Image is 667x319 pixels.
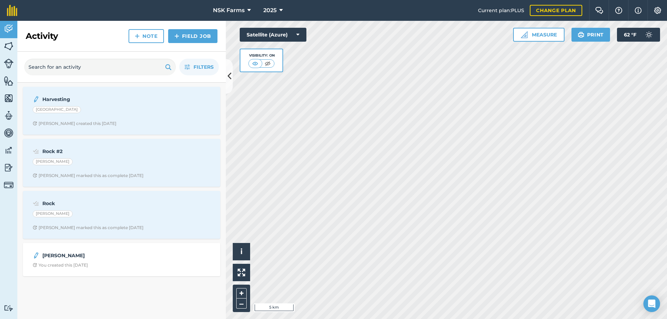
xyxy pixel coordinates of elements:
strong: Rock [42,200,153,207]
img: svg+xml;base64,PD94bWwgdmVyc2lvbj0iMS4wIiBlbmNvZGluZz0idXRmLTgiPz4KPCEtLSBHZW5lcmF0b3I6IEFkb2JlIE... [33,147,39,156]
div: [PERSON_NAME] [33,158,73,165]
img: Four arrows, one pointing top left, one top right, one bottom right and the last bottom left [238,269,245,276]
img: svg+xml;base64,PD94bWwgdmVyc2lvbj0iMS4wIiBlbmNvZGluZz0idXRmLTgiPz4KPCEtLSBHZW5lcmF0b3I6IEFkb2JlIE... [4,180,14,190]
h2: Activity [26,31,58,42]
img: Ruler icon [521,31,528,38]
img: svg+xml;base64,PD94bWwgdmVyc2lvbj0iMS4wIiBlbmNvZGluZz0idXRmLTgiPz4KPCEtLSBHZW5lcmF0b3I6IEFkb2JlIE... [33,251,40,260]
button: + [236,288,247,299]
a: [PERSON_NAME]Clock with arrow pointing clockwiseYou created this [DATE] [27,247,216,272]
div: [PERSON_NAME] [33,210,73,217]
a: Change plan [530,5,582,16]
div: Open Intercom Messenger [643,295,660,312]
a: Rock[PERSON_NAME]Clock with arrow pointing clockwise[PERSON_NAME] marked this as complete [DATE] [27,195,216,235]
div: Visibility: On [248,53,275,58]
input: Search for an activity [24,59,176,75]
img: Two speech bubbles overlapping with the left bubble in the forefront [595,7,603,14]
img: svg+xml;base64,PD94bWwgdmVyc2lvbj0iMS4wIiBlbmNvZGluZz0idXRmLTgiPz4KPCEtLSBHZW5lcmF0b3I6IEFkb2JlIE... [4,59,14,68]
strong: Rock #2 [42,148,153,155]
strong: Harvesting [42,95,153,103]
img: svg+xml;base64,PHN2ZyB4bWxucz0iaHR0cDovL3d3dy53My5vcmcvMjAwMC9zdmciIHdpZHRoPSI1MCIgaGVpZ2h0PSI0MC... [263,60,272,67]
img: Clock with arrow pointing clockwise [33,263,37,267]
img: svg+xml;base64,PD94bWwgdmVyc2lvbj0iMS4wIiBlbmNvZGluZz0idXRmLTgiPz4KPCEtLSBHZW5lcmF0b3I6IEFkb2JlIE... [33,199,39,208]
img: svg+xml;base64,PD94bWwgdmVyc2lvbj0iMS4wIiBlbmNvZGluZz0idXRmLTgiPz4KPCEtLSBHZW5lcmF0b3I6IEFkb2JlIE... [33,95,40,103]
img: svg+xml;base64,PHN2ZyB4bWxucz0iaHR0cDovL3d3dy53My5vcmcvMjAwMC9zdmciIHdpZHRoPSI1MCIgaGVpZ2h0PSI0MC... [251,60,260,67]
div: [PERSON_NAME] marked this as complete [DATE] [33,225,143,230]
a: Field Job [168,29,217,43]
img: svg+xml;base64,PHN2ZyB4bWxucz0iaHR0cDovL3d3dy53My5vcmcvMjAwMC9zdmciIHdpZHRoPSI1NiIgaGVpZ2h0PSI2MC... [4,93,14,103]
strong: [PERSON_NAME] [42,252,153,259]
span: Current plan : PLUS [478,7,524,14]
img: Clock with arrow pointing clockwise [33,173,37,178]
img: fieldmargin Logo [7,5,17,16]
img: svg+xml;base64,PHN2ZyB4bWxucz0iaHR0cDovL3d3dy53My5vcmcvMjAwMC9zdmciIHdpZHRoPSIxOSIgaGVpZ2h0PSIyNC... [165,63,172,71]
span: Filters [193,63,214,71]
img: Clock with arrow pointing clockwise [33,121,37,126]
div: [PERSON_NAME] created this [DATE] [33,121,116,126]
button: 62 °F [617,28,660,42]
div: [GEOGRAPHIC_DATA] [33,106,81,113]
img: svg+xml;base64,PD94bWwgdmVyc2lvbj0iMS4wIiBlbmNvZGluZz0idXRmLTgiPz4KPCEtLSBHZW5lcmF0b3I6IEFkb2JlIE... [4,110,14,121]
img: Clock with arrow pointing clockwise [33,225,37,230]
div: [PERSON_NAME] marked this as complete [DATE] [33,173,143,178]
button: – [236,299,247,309]
div: You created this [DATE] [33,262,88,268]
button: Measure [513,28,565,42]
img: svg+xml;base64,PHN2ZyB4bWxucz0iaHR0cDovL3d3dy53My5vcmcvMjAwMC9zdmciIHdpZHRoPSI1NiIgaGVpZ2h0PSI2MC... [4,41,14,51]
img: svg+xml;base64,PD94bWwgdmVyc2lvbj0iMS4wIiBlbmNvZGluZz0idXRmLTgiPz4KPCEtLSBHZW5lcmF0b3I6IEFkb2JlIE... [4,305,14,311]
img: svg+xml;base64,PHN2ZyB4bWxucz0iaHR0cDovL3d3dy53My5vcmcvMjAwMC9zdmciIHdpZHRoPSIxNCIgaGVpZ2h0PSIyNC... [174,32,179,40]
img: A cog icon [653,7,662,14]
span: 62 ° F [624,28,636,42]
img: svg+xml;base64,PHN2ZyB4bWxucz0iaHR0cDovL3d3dy53My5vcmcvMjAwMC9zdmciIHdpZHRoPSIxNCIgaGVpZ2h0PSIyNC... [135,32,140,40]
img: svg+xml;base64,PD94bWwgdmVyc2lvbj0iMS4wIiBlbmNvZGluZz0idXRmLTgiPz4KPCEtLSBHZW5lcmF0b3I6IEFkb2JlIE... [4,128,14,138]
img: svg+xml;base64,PHN2ZyB4bWxucz0iaHR0cDovL3d3dy53My5vcmcvMjAwMC9zdmciIHdpZHRoPSI1NiIgaGVpZ2h0PSI2MC... [4,76,14,86]
button: Filters [179,59,219,75]
img: svg+xml;base64,PD94bWwgdmVyc2lvbj0iMS4wIiBlbmNvZGluZz0idXRmLTgiPz4KPCEtLSBHZW5lcmF0b3I6IEFkb2JlIE... [4,145,14,156]
span: i [240,247,242,256]
span: 2025 [263,6,277,15]
button: i [233,243,250,260]
button: Print [571,28,610,42]
button: Satellite (Azure) [240,28,306,42]
a: Note [129,29,164,43]
img: svg+xml;base64,PHN2ZyB4bWxucz0iaHR0cDovL3d3dy53My5vcmcvMjAwMC9zdmciIHdpZHRoPSIxNyIgaGVpZ2h0PSIxNy... [635,6,642,15]
a: Harvesting[GEOGRAPHIC_DATA]Clock with arrow pointing clockwise[PERSON_NAME] created this [DATE] [27,91,216,131]
img: svg+xml;base64,PD94bWwgdmVyc2lvbj0iMS4wIiBlbmNvZGluZz0idXRmLTgiPz4KPCEtLSBHZW5lcmF0b3I6IEFkb2JlIE... [4,162,14,173]
img: svg+xml;base64,PD94bWwgdmVyc2lvbj0iMS4wIiBlbmNvZGluZz0idXRmLTgiPz4KPCEtLSBHZW5lcmF0b3I6IEFkb2JlIE... [4,24,14,34]
span: NSK Farms [213,6,245,15]
img: svg+xml;base64,PHN2ZyB4bWxucz0iaHR0cDovL3d3dy53My5vcmcvMjAwMC9zdmciIHdpZHRoPSIxOSIgaGVpZ2h0PSIyNC... [578,31,584,39]
a: Rock #2[PERSON_NAME]Clock with arrow pointing clockwise[PERSON_NAME] marked this as complete [DATE] [27,143,216,183]
img: svg+xml;base64,PD94bWwgdmVyc2lvbj0iMS4wIiBlbmNvZGluZz0idXRmLTgiPz4KPCEtLSBHZW5lcmF0b3I6IEFkb2JlIE... [642,28,656,42]
img: A question mark icon [615,7,623,14]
